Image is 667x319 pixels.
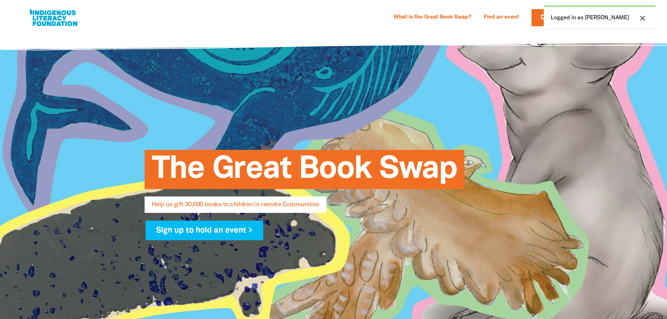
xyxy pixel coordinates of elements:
[146,221,264,240] a: Sign up to hold an event >
[480,12,523,23] a: Find an event
[152,155,457,189] span: The Great Book Swap
[531,9,576,26] a: Donate
[544,6,656,29] div: Logged in as [PERSON_NAME]
[636,14,649,23] button: close
[638,14,647,22] i: close
[152,202,319,213] span: Help us gift 30,000 books to children in remote Communities
[389,12,475,23] a: What is the Great Book Swap?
